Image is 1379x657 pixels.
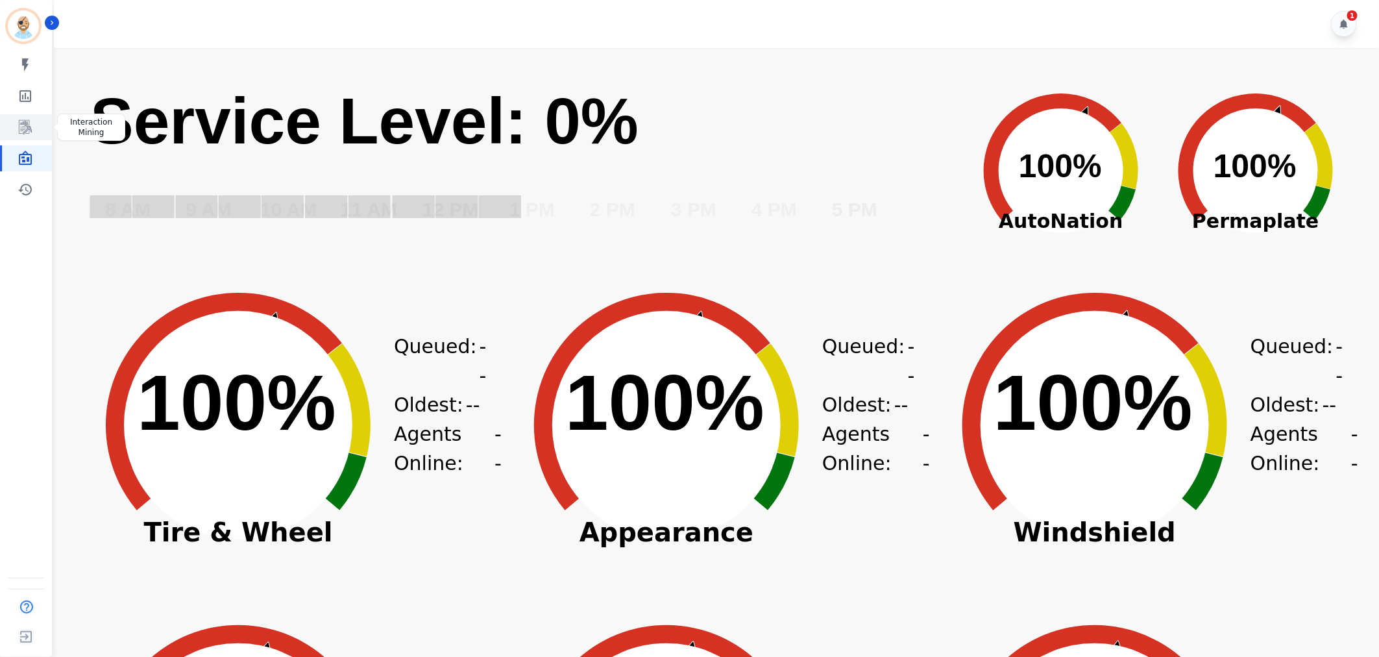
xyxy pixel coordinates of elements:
[822,332,920,390] div: Queued:
[923,419,933,478] span: --
[394,332,491,390] div: Queued:
[832,199,877,220] text: 5 PM
[394,419,504,478] div: Agents Online:
[590,199,635,220] text: 2 PM
[466,390,480,419] span: --
[509,199,555,220] text: 1 PM
[822,419,933,478] div: Agents Online:
[260,199,317,220] text: 10 AM
[894,390,909,419] span: --
[1323,390,1337,419] span: --
[504,526,829,539] span: Appearance
[1019,148,1102,184] text: 100%
[1351,419,1361,478] span: --
[8,10,39,42] img: Bordered avatar
[822,390,920,419] div: Oldest:
[1251,332,1348,390] div: Queued:
[76,526,400,539] span: Tire & Wheel
[1251,419,1361,478] div: Agents Online:
[394,390,491,419] div: Oldest:
[137,359,336,446] text: 100%
[341,199,397,220] text: 11 AM
[105,199,151,220] text: 8 AM
[422,199,479,220] text: 12 PM
[1158,206,1353,236] span: Permaplate
[494,419,504,478] span: --
[90,84,639,157] text: Service Level: 0%
[751,199,797,220] text: 4 PM
[1214,148,1297,184] text: 100%
[994,359,1193,446] text: 100%
[933,526,1257,539] span: Windshield
[565,359,764,446] text: 100%
[1347,10,1358,21] div: 1
[89,82,961,241] svg: Service Level: 0%
[1336,332,1348,390] span: --
[964,206,1158,236] span: AutoNation
[480,332,491,390] span: --
[1251,390,1348,419] div: Oldest:
[908,332,920,390] span: --
[671,199,716,220] text: 3 PM
[186,199,232,220] text: 9 AM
